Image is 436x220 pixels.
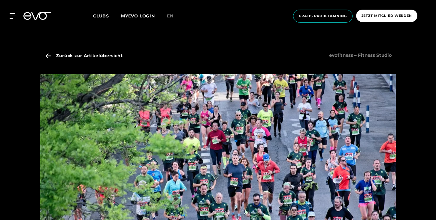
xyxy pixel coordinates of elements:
[167,13,174,19] span: en
[354,10,419,23] a: Jetzt Mitglied werden
[93,13,109,19] span: Clubs
[362,13,412,18] span: Jetzt Mitglied werden
[325,48,396,74] span: evofitness – Fitness Studio
[93,13,121,19] a: Clubs
[43,48,125,74] a: Zurück zur Artikelübersicht
[56,53,123,59] span: Zurück zur Artikelübersicht
[167,13,181,20] a: en
[121,13,155,19] a: MYEVO LOGIN
[291,10,354,23] a: Gratis Probetraining
[299,14,347,19] span: Gratis Probetraining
